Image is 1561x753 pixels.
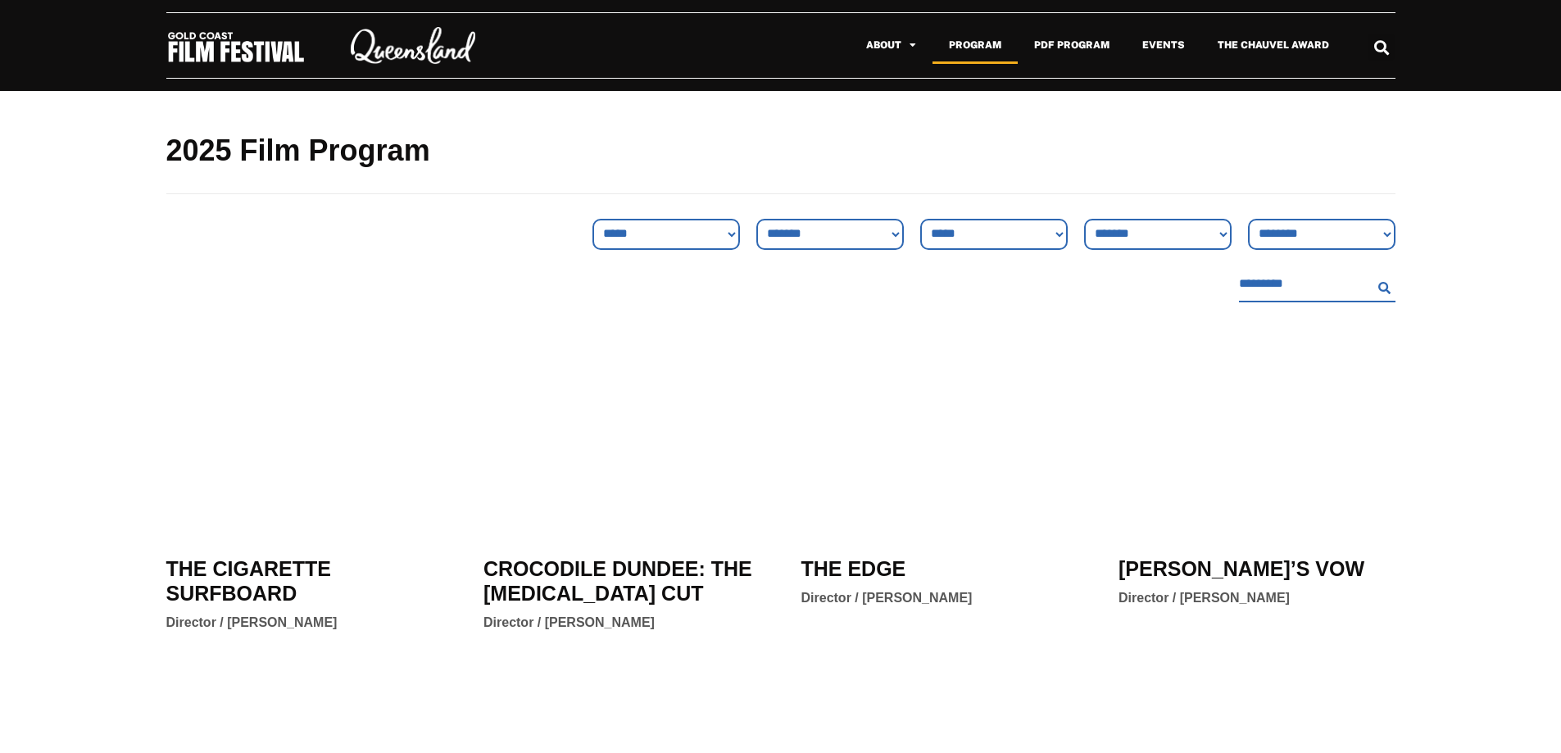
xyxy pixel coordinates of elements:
a: Program [933,26,1018,64]
select: Language [1248,219,1395,250]
a: About [850,26,933,64]
a: CROCODILE DUNDEE: THE [MEDICAL_DATA] CUT [483,556,760,606]
div: Director / [PERSON_NAME] [166,614,338,632]
a: PDF Program [1018,26,1126,64]
a: Events [1126,26,1201,64]
a: The Chauvel Award [1201,26,1345,64]
div: Director / [PERSON_NAME] [483,614,655,632]
div: Director / [PERSON_NAME] [1119,589,1290,607]
input: Search Filter [1239,266,1372,302]
div: Search [1368,34,1395,61]
select: Country Filter [1084,219,1232,250]
nav: Menu [514,26,1345,64]
select: Genre Filter [592,219,740,250]
div: Director / [PERSON_NAME] [801,589,973,607]
select: Venue Filter [920,219,1068,250]
a: THE EDGE [801,556,906,581]
a: [PERSON_NAME]’S VOW [1119,556,1364,581]
a: THE CIGARETTE SURFBOARD [166,556,443,606]
select: Sort filter [756,219,904,250]
h2: 2025 Film Program [166,132,1395,169]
